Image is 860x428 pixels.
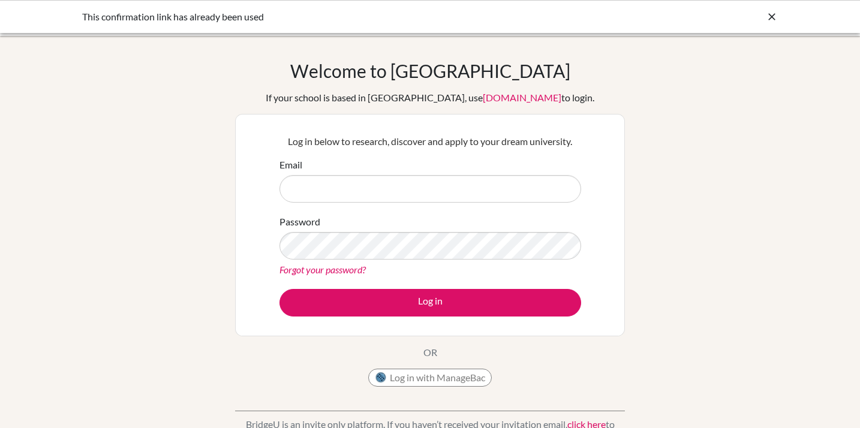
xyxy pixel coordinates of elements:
[279,264,366,275] a: Forgot your password?
[423,345,437,360] p: OR
[368,369,492,387] button: Log in with ManageBac
[82,10,598,24] div: This confirmation link has already been used
[279,134,581,149] p: Log in below to research, discover and apply to your dream university.
[290,60,570,82] h1: Welcome to [GEOGRAPHIC_DATA]
[279,289,581,317] button: Log in
[483,92,561,103] a: [DOMAIN_NAME]
[279,215,320,229] label: Password
[266,91,594,105] div: If your school is based in [GEOGRAPHIC_DATA], use to login.
[279,158,302,172] label: Email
